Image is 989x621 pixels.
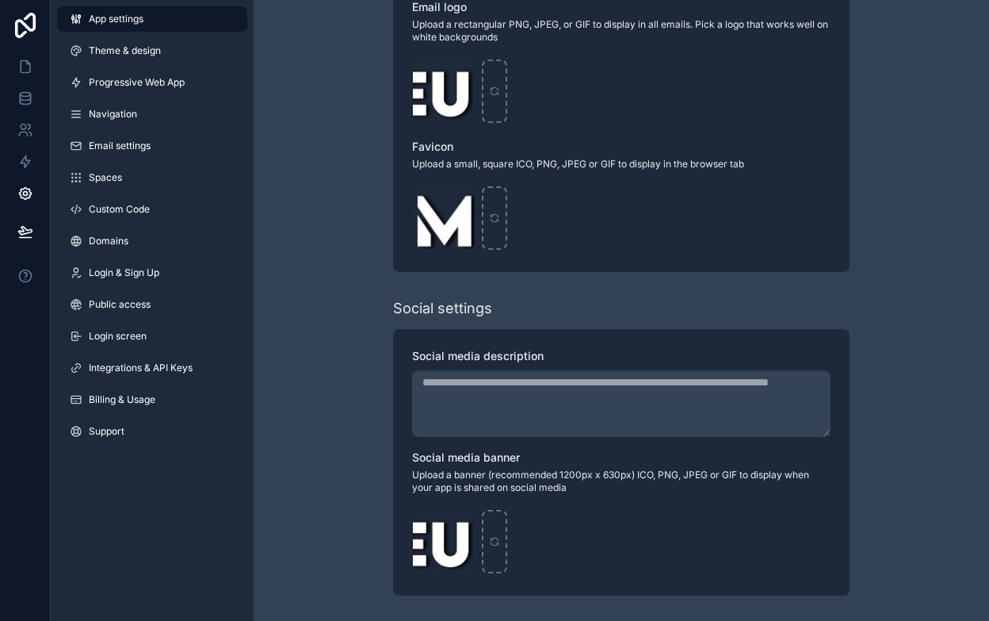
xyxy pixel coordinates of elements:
[57,228,247,254] a: Domains
[57,70,247,95] a: Progressive Web App
[57,165,247,190] a: Spaces
[89,76,185,89] span: Progressive Web App
[89,140,151,152] span: Email settings
[412,140,453,153] span: Favicon
[57,102,247,127] a: Navigation
[89,13,143,25] span: App settings
[57,387,247,412] a: Billing & Usage
[89,44,161,57] span: Theme & design
[89,393,155,406] span: Billing & Usage
[89,108,137,121] span: Navigation
[89,203,150,216] span: Custom Code
[57,324,247,349] a: Login screen
[57,292,247,317] a: Public access
[412,450,520,464] span: Social media banner
[57,6,247,32] a: App settings
[412,469,831,494] span: Upload a banner (recommended 1200px x 630px) ICO, PNG, JPEG or GIF to display when your app is sh...
[89,171,122,184] span: Spaces
[57,260,247,286] a: Login & Sign Up
[412,18,831,44] span: Upload a rectangular PNG, JPEG, or GIF to display in all emails. Pick a logo that works well on w...
[412,158,831,171] span: Upload a small, square ICO, PNG, JPEG or GIF to display in the browser tab
[89,425,124,438] span: Support
[57,133,247,159] a: Email settings
[89,298,151,311] span: Public access
[57,197,247,222] a: Custom Code
[57,355,247,381] a: Integrations & API Keys
[89,362,193,374] span: Integrations & API Keys
[393,297,492,320] div: Social settings
[412,349,544,362] span: Social media description
[89,330,147,343] span: Login screen
[57,38,247,63] a: Theme & design
[57,419,247,444] a: Support
[89,266,159,279] span: Login & Sign Up
[89,235,128,247] span: Domains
